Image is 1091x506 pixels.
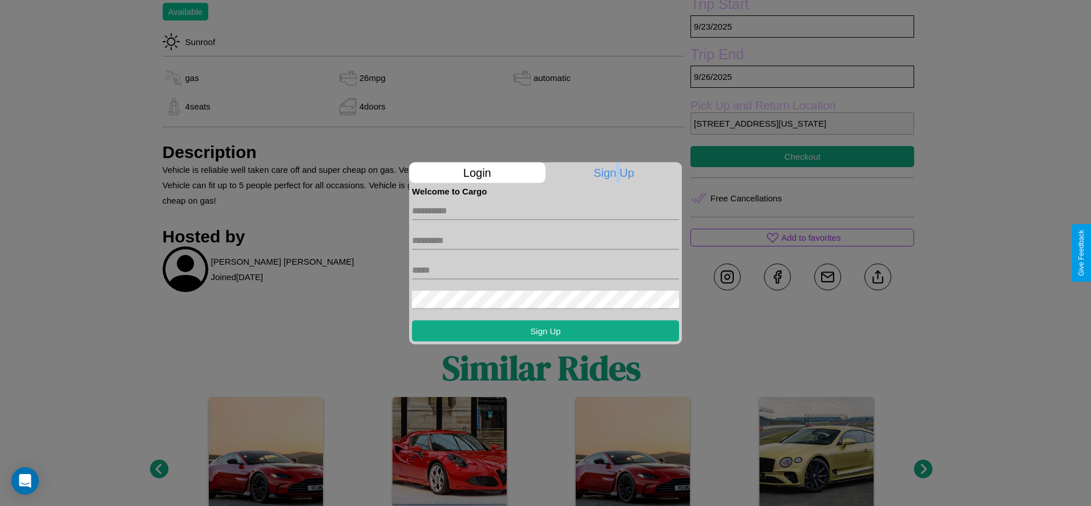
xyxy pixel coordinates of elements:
div: Open Intercom Messenger [11,467,39,495]
p: Login [409,162,545,183]
div: Give Feedback [1077,230,1085,276]
h4: Welcome to Cargo [412,186,679,196]
button: Sign Up [412,320,679,341]
p: Sign Up [546,162,682,183]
